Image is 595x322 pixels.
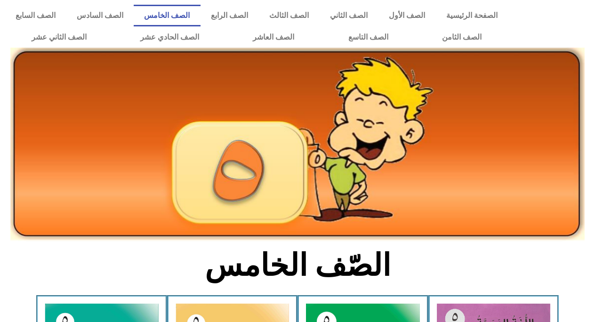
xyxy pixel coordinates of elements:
[436,5,508,26] a: الصفحة الرئيسية
[66,5,134,26] a: الصف السادس
[259,5,320,26] a: الصف الثالث
[226,26,321,48] a: الصف العاشر
[320,5,378,26] a: الصف الثاني
[321,26,415,48] a: الصف التاسع
[142,247,453,284] h2: الصّف الخامس
[5,5,66,26] a: الصف السابع
[113,26,226,48] a: الصف الحادي عشر
[134,5,201,26] a: الصف الخامس
[5,26,113,48] a: الصف الثاني عشر
[201,5,259,26] a: الصف الرابع
[415,26,508,48] a: الصف الثامن
[378,5,436,26] a: الصف الأول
